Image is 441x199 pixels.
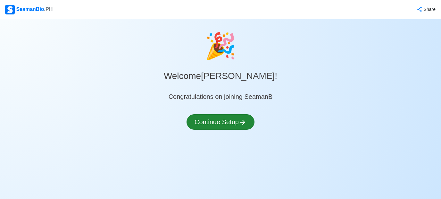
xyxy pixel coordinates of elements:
[44,6,53,12] span: .PH
[415,3,436,16] button: Share
[204,27,237,65] div: celebrate
[5,5,53,14] div: SeamanBio
[164,65,277,82] h3: Welcome [PERSON_NAME] !
[187,114,254,130] button: Continue Setup
[424,6,436,13] div: Share
[169,92,273,101] div: Congratulations on joining SeamanB
[5,5,15,14] img: Logo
